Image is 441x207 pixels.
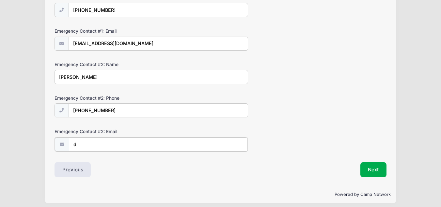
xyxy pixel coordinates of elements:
[50,191,391,198] p: Powered by Camp Network
[69,103,248,117] input: (xxx) xxx-xxxx
[55,61,165,68] label: Emergency Contact #2: Name
[69,37,248,51] input: email@email.com
[360,162,387,177] button: Next
[69,3,248,17] input: (xxx) xxx-xxxx
[55,128,165,135] label: Emergency Contact #2: Email
[69,137,248,151] input: email@email.com
[55,162,91,177] button: Previous
[55,95,165,101] label: Emergency Contact #2: Phone
[55,28,165,34] label: Emergency Contact #1: Email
